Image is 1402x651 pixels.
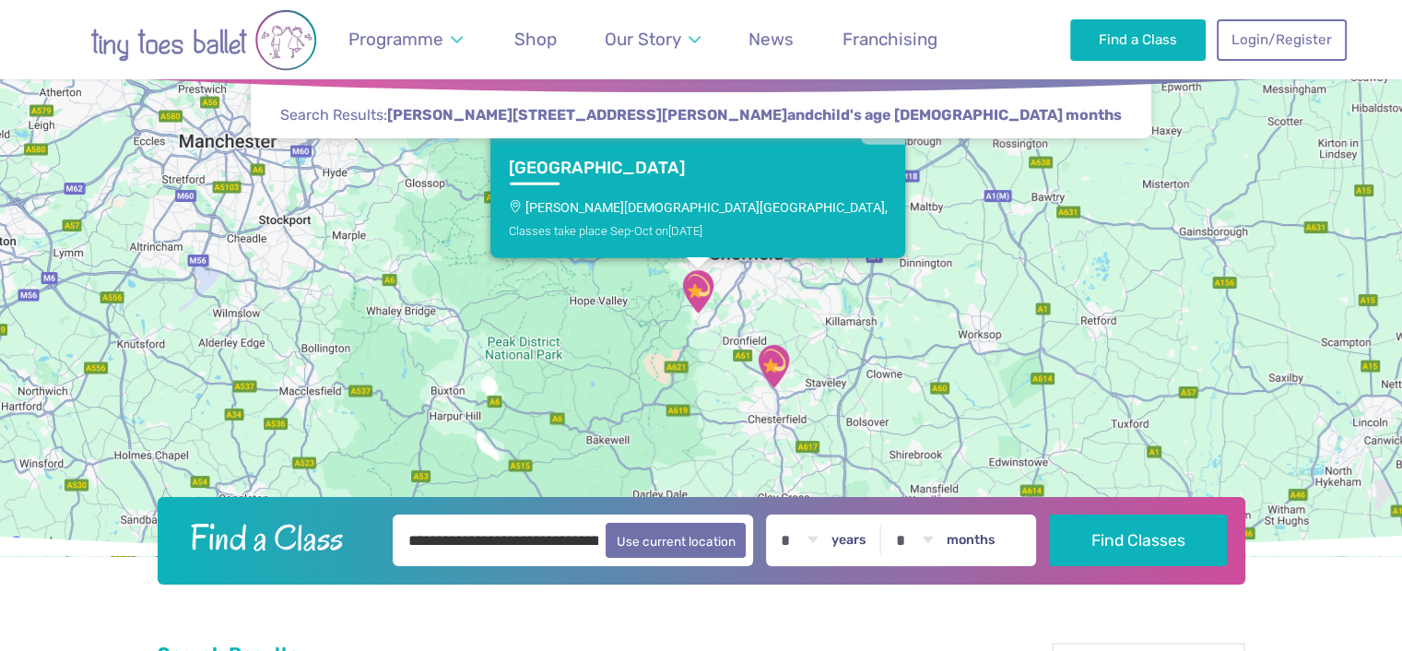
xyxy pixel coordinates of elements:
a: Find a Class [1070,19,1206,60]
a: Login/Register [1217,19,1346,60]
a: Programme [340,18,472,61]
span: child's age [DEMOGRAPHIC_DATA] months [814,105,1122,125]
button: Find Classes [1049,515,1227,566]
a: Franchising [833,18,946,61]
a: Open this area in Google Maps (opens a new window) [5,532,65,556]
span: Programme [348,29,443,50]
button: Use current location [606,523,747,558]
strong: and [387,106,1122,124]
button: Close [860,100,904,144]
span: Franchising [842,29,937,50]
div: Whittington Moor Methodist Church [750,343,796,389]
div: Classes take place Sep-Oct on [508,223,887,237]
a: News [740,18,803,61]
span: [PERSON_NAME][STREET_ADDRESS][PERSON_NAME] [387,105,787,125]
a: Shop [505,18,565,61]
h3: [GEOGRAPHIC_DATA] [508,158,853,179]
span: Shop [514,29,557,50]
img: tiny toes ballet [56,9,351,72]
span: [DATE] [667,223,701,237]
img: Google [5,532,65,556]
div: Christ Church Dore Community Centre, [675,268,721,314]
h2: Find a Class [175,515,380,561]
a: [GEOGRAPHIC_DATA][PERSON_NAME][DEMOGRAPHIC_DATA][GEOGRAPHIC_DATA],Classes take place Sep-Oct on[D... [490,144,905,257]
a: Our Story [595,18,709,61]
p: [PERSON_NAME][DEMOGRAPHIC_DATA][GEOGRAPHIC_DATA], [508,199,887,214]
span: Our Story [605,29,681,50]
label: years [831,532,866,549]
span: News [748,29,794,50]
label: months [947,532,996,549]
